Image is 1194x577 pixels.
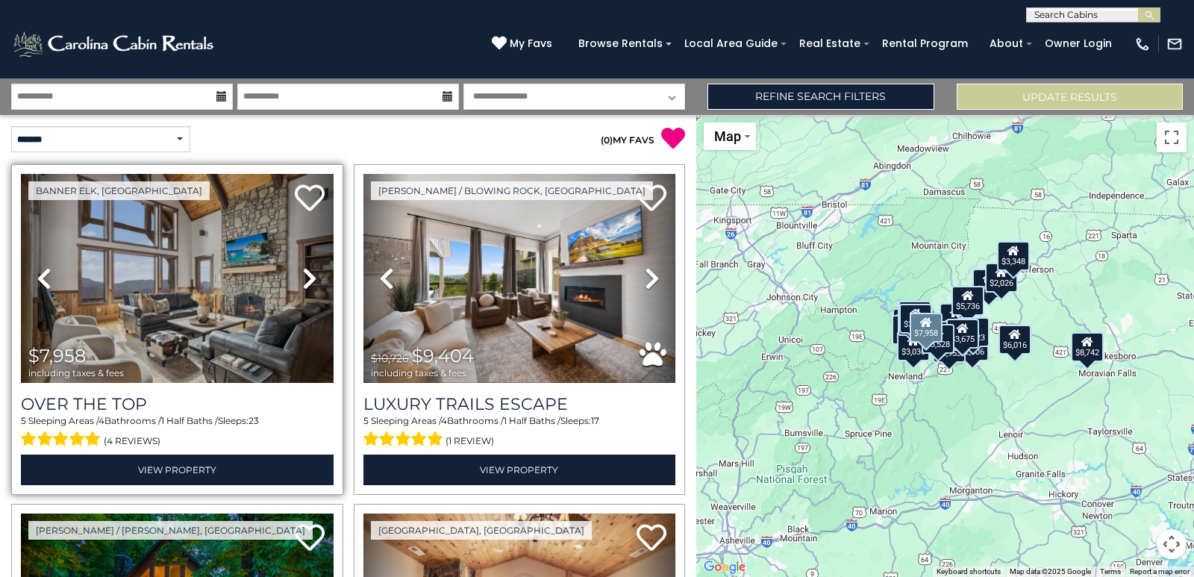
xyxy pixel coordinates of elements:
[99,415,104,426] span: 4
[996,240,1029,270] div: $3,348
[21,415,26,426] span: 5
[1010,567,1091,576] span: Map data ©2025 Google
[946,319,979,349] div: $3,675
[700,558,749,577] img: Google
[922,323,954,353] div: $3,528
[371,352,409,365] span: $10,726
[972,269,1004,299] div: $2,295
[998,325,1031,355] div: $9,404
[704,122,756,150] button: Change map style
[161,415,218,426] span: 1 Half Baths /
[604,134,610,146] span: 0
[875,32,975,55] a: Rental Program
[21,455,334,485] a: View Property
[707,84,934,110] a: Refine Search Filters
[295,523,325,555] a: Add to favorites
[937,567,1001,577] button: Keyboard shortcuts
[363,455,676,485] a: View Property
[441,415,447,426] span: 4
[363,414,676,450] div: Sleeping Areas / Bathrooms / Sleeps:
[1134,36,1151,52] img: phone-regular-white.png
[601,134,654,146] a: (0)MY FAVS
[677,32,785,55] a: Local Area Guide
[446,431,494,451] span: (1 review)
[984,262,1017,292] div: $2,026
[504,415,560,426] span: 1 Half Baths /
[1100,567,1121,576] a: Terms
[28,521,313,540] a: [PERSON_NAME] / [PERSON_NAME], [GEOGRAPHIC_DATA]
[1071,331,1104,361] div: $8,742
[363,394,676,414] a: Luxury Trails Escape
[898,300,931,330] div: $1,586
[21,174,334,383] img: thumbnail_167587977.jpeg
[249,415,259,426] span: 23
[932,332,965,362] div: $3,953
[28,368,124,378] span: including taxes & fees
[951,285,984,315] div: $5,736
[910,313,943,343] div: $7,958
[601,134,613,146] span: ( )
[1166,36,1183,52] img: mail-regular-white.png
[371,181,653,200] a: [PERSON_NAME] / Blowing Rock, [GEOGRAPHIC_DATA]
[714,128,741,144] span: Map
[898,305,931,335] div: $5,032
[28,181,210,200] a: Banner Elk, [GEOGRAPHIC_DATA]
[492,36,556,52] a: My Favs
[897,331,930,361] div: $3,036
[510,36,552,52] span: My Favs
[571,32,670,55] a: Browse Rentals
[957,84,1183,110] button: Update Results
[295,183,325,215] a: Add to favorites
[412,345,474,367] span: $9,404
[956,316,989,346] div: $3,723
[700,558,749,577] a: Open this area in Google Maps (opens a new window)
[363,415,369,426] span: 5
[892,314,925,344] div: $3,593
[363,174,676,383] img: thumbnail_168695581.jpeg
[998,325,1031,355] div: $6,016
[1157,122,1187,152] button: Toggle fullscreen view
[982,32,1031,55] a: About
[1130,567,1190,576] a: Report a map error
[104,431,160,451] span: (4 reviews)
[371,521,592,540] a: [GEOGRAPHIC_DATA], [GEOGRAPHIC_DATA]
[21,394,334,414] a: Over The Top
[1157,529,1187,559] button: Map camera controls
[371,368,474,378] span: including taxes & fees
[21,414,334,450] div: Sleeping Areas / Bathrooms / Sleeps:
[898,303,931,333] div: $3,419
[11,29,218,59] img: White-1-2.png
[637,523,666,555] a: Add to favorites
[1037,32,1119,55] a: Owner Login
[28,345,86,367] span: $7,958
[591,415,599,426] span: 17
[956,331,989,361] div: $2,106
[792,32,868,55] a: Real Estate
